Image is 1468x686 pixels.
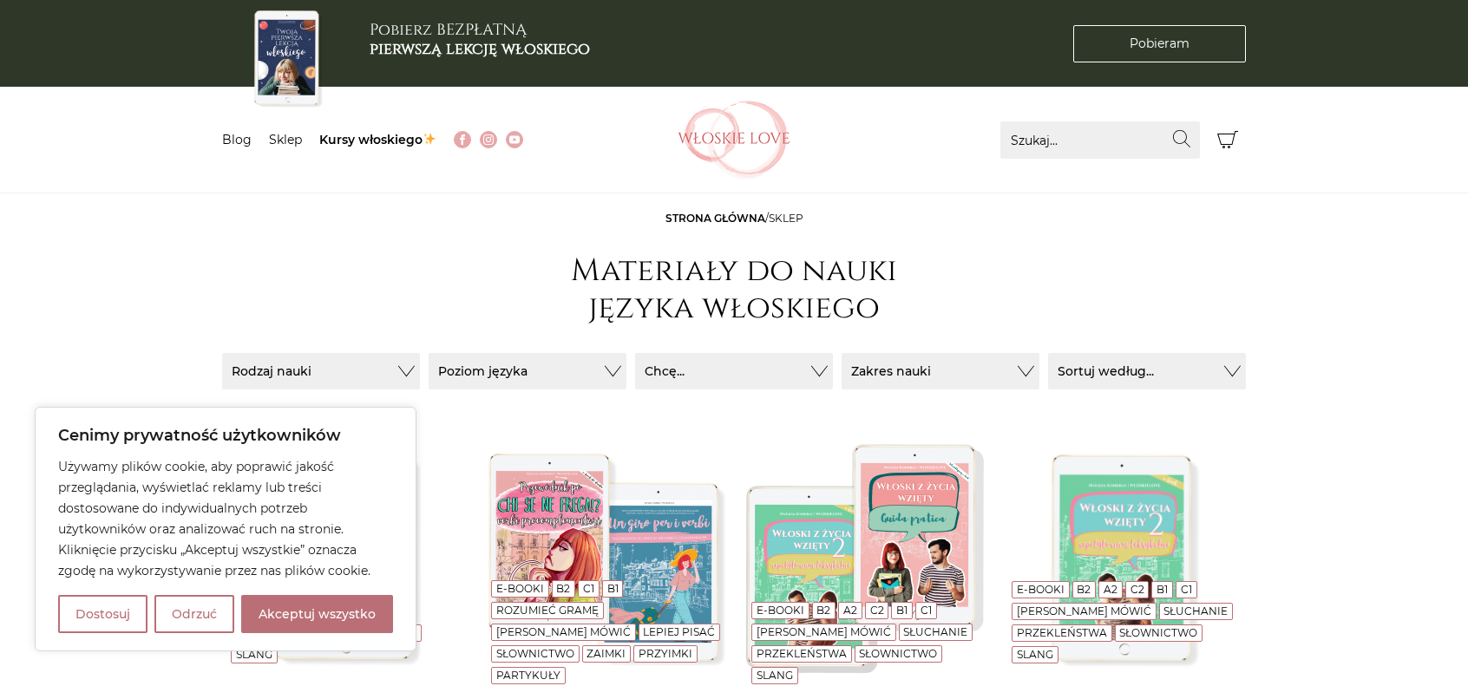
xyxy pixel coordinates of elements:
[319,132,436,147] a: Kursy włoskiego
[843,604,857,617] a: A2
[757,647,847,660] a: Przekleństwa
[222,415,1246,428] h3: E-booki
[903,625,967,638] a: Słuchanie
[643,625,715,638] a: Lepiej pisać
[370,38,590,60] b: pierwszą lekcję włoskiego
[496,647,574,660] a: Słownictwo
[1073,25,1246,62] a: Pobieram
[607,582,619,595] a: B1
[496,582,544,595] a: E-booki
[1017,583,1065,596] a: E-booki
[1000,121,1200,159] input: Szukaj...
[1130,35,1189,53] span: Pobieram
[496,669,560,682] a: Partykuły
[859,647,937,660] a: Słownictwo
[639,647,692,660] a: Przyimki
[370,21,590,58] h3: Pobierz BEZPŁATNĄ
[757,604,804,617] a: E-booki
[665,212,803,225] span: /
[429,353,626,389] button: Poziom języka
[635,353,833,389] button: Chcę...
[1157,583,1168,596] a: B1
[58,456,393,581] p: Używamy plików cookie, aby poprawić jakość przeglądania, wyświetlać reklamy lub treści dostosowan...
[496,625,631,638] a: [PERSON_NAME] mówić
[1017,626,1107,639] a: Przekleństwa
[58,425,393,446] p: Cenimy prywatność użytkowników
[423,133,436,145] img: ✨
[1119,626,1197,639] a: Słownictwo
[1017,648,1053,661] a: Slang
[241,595,393,633] button: Akceptuj wszystko
[154,595,234,633] button: Odrzuć
[58,595,147,633] button: Dostosuj
[921,604,932,617] a: C1
[587,647,626,660] a: Zaimki
[560,252,908,327] h1: Materiały do nauki języka włoskiego
[496,604,599,617] a: Rozumieć gramę
[556,582,570,595] a: B2
[1130,583,1144,596] a: C2
[1017,604,1151,617] a: [PERSON_NAME] mówić
[757,625,891,638] a: [PERSON_NAME] mówić
[896,604,908,617] a: B1
[1163,604,1228,617] a: Słuchanie
[665,212,765,225] a: Strona główna
[842,353,1039,389] button: Zakres nauki
[816,604,830,617] a: B2
[1048,353,1246,389] button: Sortuj według...
[1181,583,1192,596] a: C1
[222,353,420,389] button: Rodzaj nauki
[678,101,790,179] img: Włoskielove
[757,669,793,682] a: Slang
[236,648,272,661] a: Slang
[1104,583,1117,596] a: A2
[583,582,594,595] a: C1
[222,132,252,147] a: Blog
[1209,121,1246,159] button: Koszyk
[269,132,302,147] a: Sklep
[1077,583,1091,596] a: B2
[769,212,803,225] span: sklep
[870,604,884,617] a: C2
